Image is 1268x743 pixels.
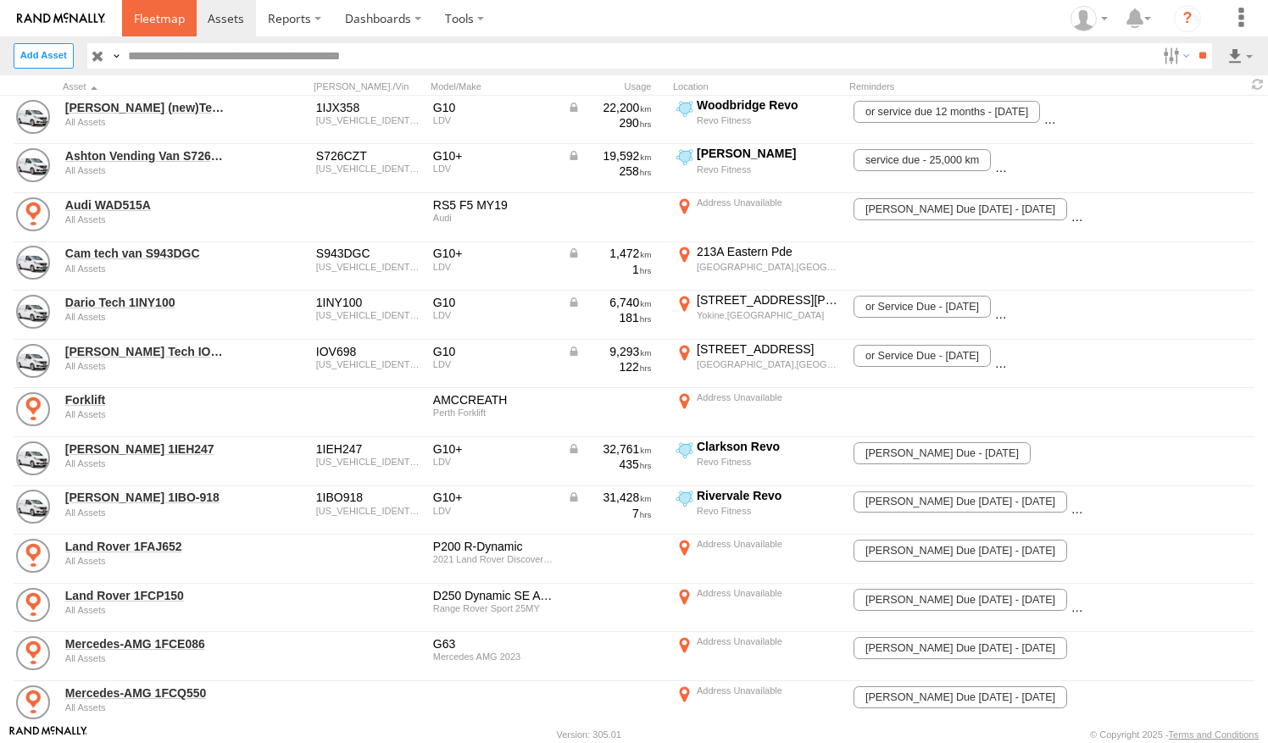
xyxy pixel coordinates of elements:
[1226,43,1254,68] label: Export results as...
[673,146,843,191] label: Click to View Current Location
[1248,77,1268,93] span: Refresh
[65,344,230,359] a: [PERSON_NAME] Tech IOV698
[65,295,230,310] a: Dario Tech 1INY100
[697,164,840,175] div: Revo Fitness
[995,296,1147,318] span: 15,000 service - 15,000 km
[65,539,230,554] a: Land Rover 1FAJ652
[16,295,50,329] a: View Asset Details
[564,80,666,92] div: Usage
[16,441,50,475] a: View Asset Details
[65,263,230,274] div: undefined
[1156,43,1193,68] label: Search Filter Options
[697,244,840,259] div: 213A Eastern Pde
[16,344,50,378] a: View Asset Details
[65,392,230,408] a: Forklift
[16,539,50,573] a: View Asset Details
[433,197,555,213] div: RS5 F5 MY19
[316,115,421,125] div: LSKG4GL15RA096211
[316,344,421,359] div: IOV698
[65,409,230,419] div: undefined
[854,589,1066,611] span: Rego Due 11/12/2025 - 11/12/2025
[316,262,421,272] div: LSKG4GL13RA130971
[854,442,1030,464] span: Rego Due - 18/03/2026
[433,588,555,603] div: D250 Dynamic SE AWD
[854,149,991,171] span: service due - 25,000 km
[65,148,230,164] a: Ashton Vending Van S726CZT
[16,100,50,134] a: View Asset Details
[65,507,230,518] div: undefined
[16,246,50,280] a: View Asset Details
[557,729,621,740] div: Version: 305.01
[1065,6,1114,31] div: Kaitlin Tomsett
[567,246,652,261] div: Data from Vehicle CANbus
[314,80,424,92] div: [PERSON_NAME]./Vin
[65,702,230,713] div: undefined
[854,637,1066,659] span: Rego Due 26/06/2026 - 26/06/2026
[433,213,555,223] div: Audi
[697,292,840,308] div: [STREET_ADDRESS][PERSON_NAME]
[854,686,1066,708] span: Rego Due 15/05/2026 - 15/05/2026
[65,117,230,127] div: undefined
[65,490,230,505] a: [PERSON_NAME] 1IBO-918
[567,100,652,115] div: Data from Vehicle CANbus
[567,164,652,179] div: 258
[567,115,652,130] div: 290
[65,100,230,115] a: [PERSON_NAME] (new)Tech 1IJX358
[433,408,555,418] div: Perth Forklift
[697,309,840,321] div: Yokine,[GEOGRAPHIC_DATA]
[854,101,1039,123] span: or service due 12 months - 02/07/2026
[316,295,421,310] div: 1INY100
[433,262,555,272] div: LDV
[433,310,555,320] div: LDV
[854,345,990,367] span: or Service Due - 10/06/2026
[65,312,230,322] div: undefined
[9,726,87,743] a: Visit our Website
[65,214,230,225] div: undefined
[567,441,652,457] div: Data from Vehicle CANbus
[433,603,555,613] div: Range Rover Sport 25MY
[316,164,421,174] div: LSKG4GL11PA161715
[1169,729,1259,740] a: Terms and Conditions
[673,292,843,338] label: Click to View Current Location
[108,43,122,68] label: Search Query
[65,588,230,603] a: Land Rover 1FCP150
[854,491,1066,513] span: Rego Due 27/11/2025 - 27/11/2025
[433,344,555,359] div: G10
[697,358,840,370] div: [GEOGRAPHIC_DATA],[GEOGRAPHIC_DATA]
[673,536,843,582] label: Click to View Current Location
[316,506,421,516] div: LSKG4AL11PA126024
[65,636,230,652] a: Mercedes-AMG 1FCE086
[697,505,840,517] div: Revo Fitness
[433,115,555,125] div: LDV
[16,685,50,719] a: View Asset Details
[16,490,50,524] a: View Asset Details
[433,539,555,554] div: P200 R-Dynamic
[316,100,421,115] div: 1IJX358
[567,457,652,472] div: 435
[567,359,652,374] div: 122
[433,554,555,564] div: 2021 Land Rover Discovery Sport
[433,506,555,516] div: LDV
[433,246,555,261] div: G10+
[673,390,843,435] label: Click to View Current Location
[697,341,840,357] div: [STREET_ADDRESS]
[16,197,50,231] a: View Asset Details
[65,653,230,663] div: undefined
[567,344,652,359] div: Data from Vehicle CANbus
[1174,5,1201,32] i: ?
[316,148,421,164] div: S726CZT
[65,246,230,261] a: Cam tech van S943DGC
[433,164,555,174] div: LDV
[16,392,50,426] a: View Asset Details
[16,636,50,670] a: View Asset Details
[316,457,421,467] div: LSKG4GL16PA160835
[697,439,840,454] div: Clarkson Revo
[17,13,105,25] img: rand-logo.svg
[316,246,421,261] div: S943DGC
[697,261,840,273] div: [GEOGRAPHIC_DATA],[GEOGRAPHIC_DATA]
[65,458,230,469] div: undefined
[854,198,1066,220] span: Rego Due 28/11/2025 - 28/11/2025
[673,80,843,92] div: Location
[433,148,555,164] div: G10+
[673,488,843,534] label: Click to View Current Location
